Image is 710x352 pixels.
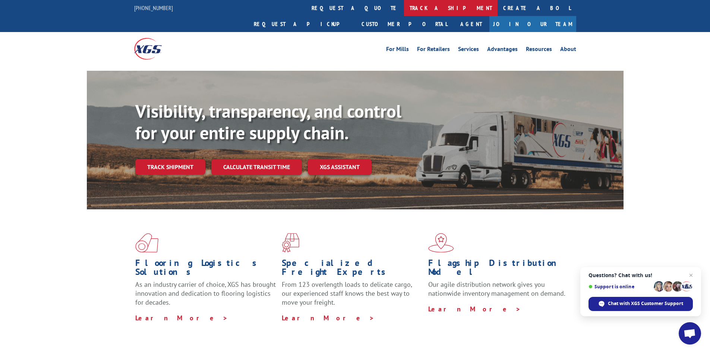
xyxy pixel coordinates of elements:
[487,46,518,54] a: Advantages
[588,272,693,278] span: Questions? Chat with us!
[308,159,372,175] a: XGS ASSISTANT
[135,159,205,175] a: Track shipment
[458,46,479,54] a: Services
[282,314,375,322] a: Learn More >
[282,280,423,313] p: From 123 overlength loads to delicate cargo, our experienced staff knows the best way to move you...
[428,305,521,313] a: Learn More >
[608,300,683,307] span: Chat with XGS Customer Support
[135,280,276,307] span: As an industry carrier of choice, XGS has brought innovation and dedication to flooring logistics...
[428,233,454,253] img: xgs-icon-flagship-distribution-model-red
[282,233,299,253] img: xgs-icon-focused-on-flooring-red
[135,99,401,144] b: Visibility, transparency, and control for your entire supply chain.
[282,259,423,280] h1: Specialized Freight Experts
[428,259,569,280] h1: Flagship Distribution Model
[386,46,409,54] a: For Mills
[135,314,228,322] a: Learn More >
[417,46,450,54] a: For Retailers
[453,16,489,32] a: Agent
[211,159,302,175] a: Calculate transit time
[356,16,453,32] a: Customer Portal
[248,16,356,32] a: Request a pickup
[679,322,701,345] a: Open chat
[428,280,565,298] span: Our agile distribution network gives you nationwide inventory management on demand.
[526,46,552,54] a: Resources
[135,259,276,280] h1: Flooring Logistics Solutions
[489,16,576,32] a: Join Our Team
[134,4,173,12] a: [PHONE_NUMBER]
[135,233,158,253] img: xgs-icon-total-supply-chain-intelligence-red
[588,284,651,289] span: Support is online
[560,46,576,54] a: About
[588,297,693,311] span: Chat with XGS Customer Support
